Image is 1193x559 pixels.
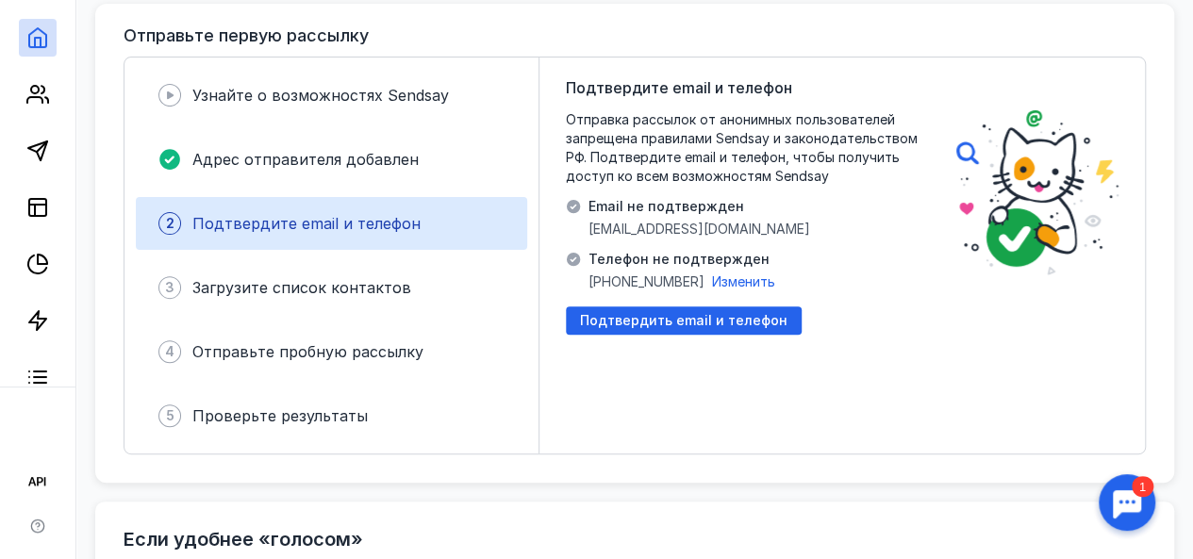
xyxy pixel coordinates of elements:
h3: Отправьте первую рассылку [124,26,369,45]
span: [PHONE_NUMBER] [588,272,704,291]
div: 1 [42,11,64,32]
span: Адрес отправителя добавлен [192,150,419,169]
span: Изменить [712,273,775,289]
span: [EMAIL_ADDRESS][DOMAIN_NAME] [588,220,810,238]
span: Телефон не подтвержден [588,250,775,269]
button: Изменить [712,272,775,291]
span: Подтвердите email и телефон [566,76,792,99]
span: Подтвердите email и телефон [192,214,421,233]
span: Узнайте о возможностях Sendsay [192,86,449,105]
span: Проверьте результаты [192,406,368,425]
span: Email не подтвержден [588,197,810,216]
span: 3 [165,278,174,297]
img: poster [956,110,1118,275]
h2: Если удобнее «голосом» [124,528,363,551]
span: 4 [165,342,174,361]
span: Отправка рассылок от анонимных пользователей запрещена правилами Sendsay и законодательством РФ. ... [566,110,937,186]
span: Отправьте пробную рассылку [192,342,423,361]
button: Подтвердить email и телефон [566,306,802,335]
span: 2 [166,214,174,233]
span: 5 [166,406,174,425]
span: Загрузите список контактов [192,278,411,297]
span: Подтвердить email и телефон [580,313,787,329]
